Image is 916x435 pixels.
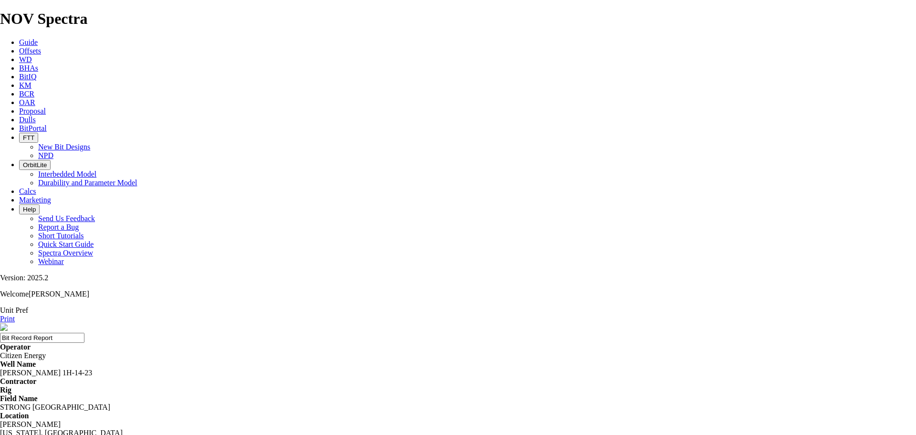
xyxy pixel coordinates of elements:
span: Help [23,206,36,213]
a: BitIQ [19,73,36,81]
a: Marketing [19,196,51,204]
a: Short Tutorials [38,232,84,240]
a: Calcs [19,187,36,195]
button: OrbitLite [19,160,51,170]
button: FTT [19,133,38,143]
a: WD [19,55,32,64]
a: New Bit Designs [38,143,90,151]
a: Guide [19,38,38,46]
a: Dulls [19,116,36,124]
a: Proposal [19,107,46,115]
a: Quick Start Guide [38,240,94,248]
a: OAR [19,98,35,106]
a: KM [19,81,31,89]
span: OrbitLite [23,161,47,169]
a: Interbedded Model [38,170,96,178]
span: FTT [23,134,34,141]
a: Webinar [38,257,64,265]
a: Report a Bug [38,223,79,231]
a: NPD [38,151,53,159]
button: Help [19,204,40,214]
span: [PERSON_NAME] [29,290,89,298]
a: Offsets [19,47,41,55]
a: Spectra Overview [38,249,93,257]
a: Send Us Feedback [38,214,95,223]
a: BitPortal [19,124,47,132]
a: Durability and Parameter Model [38,179,137,187]
a: BHAs [19,64,38,72]
a: BCR [19,90,34,98]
